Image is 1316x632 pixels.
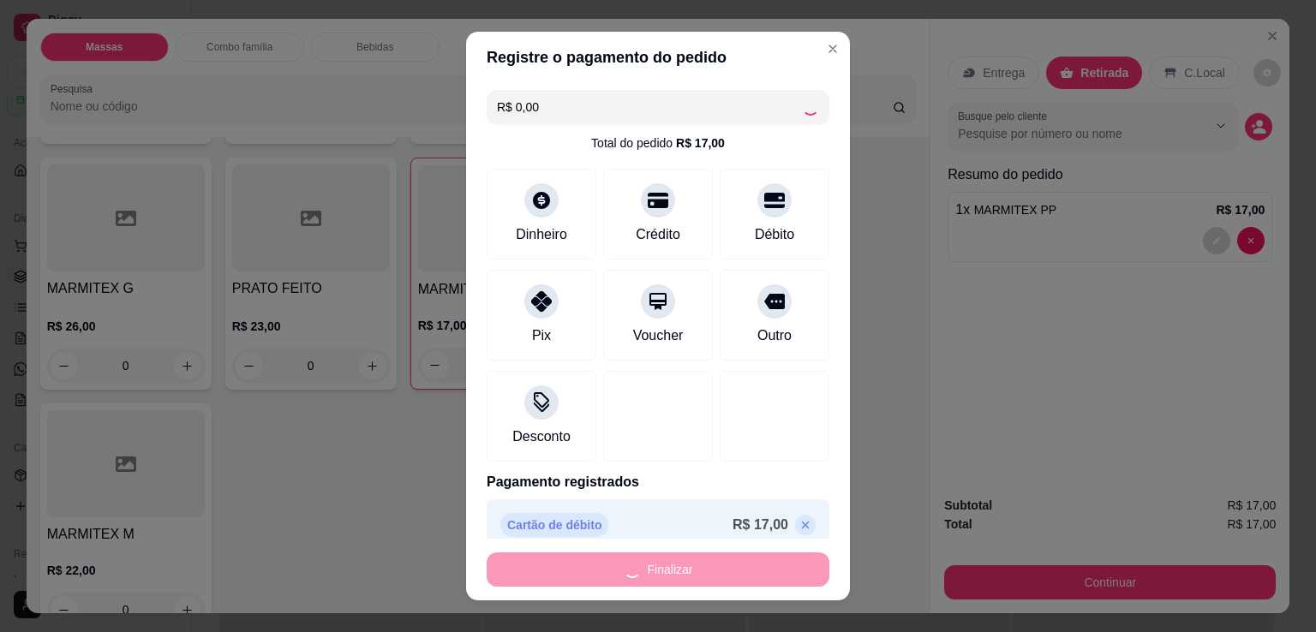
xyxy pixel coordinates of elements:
p: Cartão de débito [500,513,608,537]
div: Pix [532,325,551,346]
div: Loading [802,98,819,116]
div: Débito [755,224,794,245]
p: Pagamento registrados [487,472,829,492]
header: Registre o pagamento do pedido [466,32,850,83]
div: Voucher [633,325,684,346]
div: Outro [757,325,792,346]
div: Desconto [512,426,571,447]
p: R$ 17,00 [733,515,788,535]
div: Crédito [636,224,680,245]
input: Ex.: hambúrguer de cordeiro [497,90,802,124]
div: R$ 17,00 [676,134,725,152]
div: Total do pedido [591,134,725,152]
button: Close [819,35,846,63]
div: Dinheiro [516,224,567,245]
